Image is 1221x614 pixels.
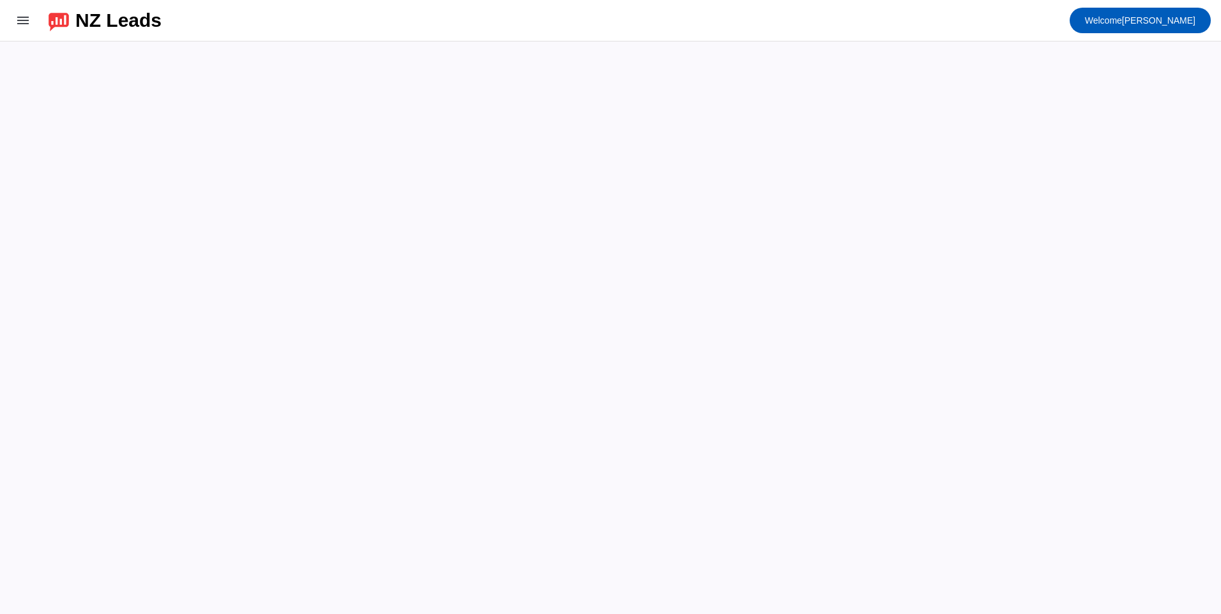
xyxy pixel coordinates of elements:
span: [PERSON_NAME] [1085,11,1195,29]
button: Welcome[PERSON_NAME] [1070,8,1211,33]
div: NZ Leads [75,11,162,29]
mat-icon: menu [15,13,31,28]
img: logo [49,10,69,31]
span: Welcome [1085,15,1122,26]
